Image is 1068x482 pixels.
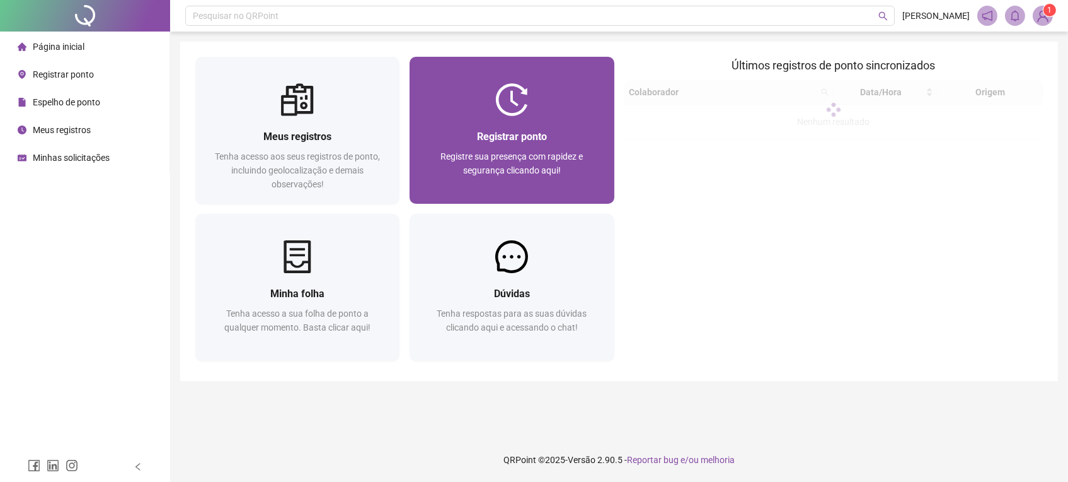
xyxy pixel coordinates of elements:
img: 82912 [1033,6,1052,25]
span: bell [1009,10,1021,21]
span: file [18,98,26,107]
span: Meus registros [263,131,331,143]
span: left [134,462,142,471]
span: Tenha respostas para as suas dúvidas clicando aqui e acessando o chat! [437,309,587,332]
span: linkedin [47,459,59,472]
footer: QRPoint © 2025 - 2.90.5 - [170,438,1068,482]
span: notification [982,10,993,21]
span: clock-circle [18,126,26,134]
span: environment [18,70,26,79]
span: Espelho de ponto [33,97,100,107]
span: 1 [1048,6,1052,15]
span: Minhas solicitações [33,153,110,163]
sup: Atualize o seu contato no menu Meus Dados [1043,4,1056,16]
span: Reportar bug e/ou melhoria [627,455,735,465]
span: Dúvidas [494,288,530,300]
span: Registre sua presença com rapidez e segurança clicando aqui! [440,151,583,175]
span: Últimos registros de ponto sincronizados [732,59,935,72]
span: instagram [66,459,78,472]
span: search [878,11,888,21]
span: schedule [18,153,26,162]
span: Meus registros [33,125,91,135]
span: [PERSON_NAME] [902,9,970,23]
span: Tenha acesso a sua folha de ponto a qualquer momento. Basta clicar aqui! [224,309,370,332]
span: Registrar ponto [33,69,94,79]
span: facebook [28,459,40,472]
span: Versão [568,455,595,465]
span: Tenha acesso aos seus registros de ponto, incluindo geolocalização e demais observações! [215,151,380,189]
span: home [18,42,26,51]
a: Minha folhaTenha acesso a sua folha de ponto a qualquer momento. Basta clicar aqui! [195,214,399,361]
span: Minha folha [270,288,324,300]
a: Meus registrosTenha acesso aos seus registros de ponto, incluindo geolocalização e demais observa... [195,57,399,204]
span: Página inicial [33,42,84,52]
span: Registrar ponto [477,131,547,143]
a: DúvidasTenha respostas para as suas dúvidas clicando aqui e acessando o chat! [410,214,614,361]
a: Registrar pontoRegistre sua presença com rapidez e segurança clicando aqui! [410,57,614,204]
